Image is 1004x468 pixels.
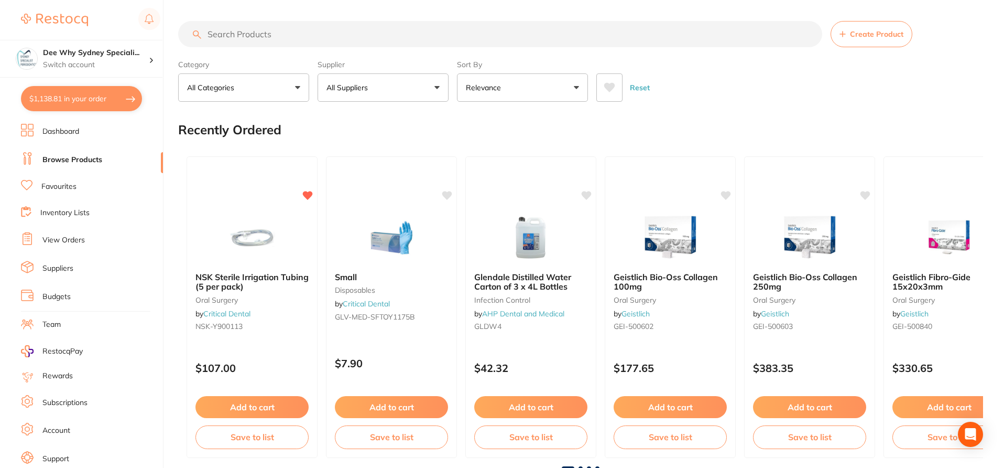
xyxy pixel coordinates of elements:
p: $42.32 [474,362,587,374]
small: disposables [335,286,448,294]
b: Geistlich Bio-Oss Collagen 100mg [614,272,727,292]
button: Add to cart [195,396,309,418]
img: Geistlich Bio-Oss Collagen 100mg [636,211,704,264]
button: Create Product [831,21,912,47]
button: $1,138.81 in your order [21,86,142,111]
button: Add to cart [335,396,448,418]
b: Glendale Distilled Water Carton of 3 x 4L Bottles [474,272,587,292]
a: AHP Dental and Medical [482,309,564,318]
a: Favourites [41,182,77,192]
small: GLDW4 [474,322,587,331]
p: $383.35 [753,362,866,374]
a: Account [42,426,70,436]
button: Save to list [195,426,309,449]
h4: Dee Why Sydney Specialist Periodontics [43,48,149,58]
a: Suppliers [42,263,73,274]
span: by [195,309,250,318]
a: Geistlich [621,309,650,318]
a: Browse Products [42,155,102,165]
img: Geistlich Fibro-Gide 15x20x3mm [915,211,983,264]
button: Relevance [457,73,588,102]
small: oral surgery [195,296,309,304]
h2: Recently Ordered [178,123,281,137]
img: Restocq Logo [21,14,88,26]
button: Reset [627,73,653,102]
small: GLV-MED-SFTOY1175B [335,313,448,321]
b: Small [335,272,448,282]
img: NSK Sterile Irrigation Tubing (5 per pack) [218,211,286,264]
p: All Suppliers [326,82,372,93]
p: $107.00 [195,362,309,374]
a: Dashboard [42,126,79,137]
small: oral surgery [614,296,727,304]
button: Add to cart [614,396,727,418]
a: View Orders [42,235,85,246]
p: All Categories [187,82,238,93]
small: infection control [474,296,587,304]
img: RestocqPay [21,345,34,357]
input: Search Products [178,21,822,47]
a: Support [42,454,69,464]
a: Budgets [42,292,71,302]
button: All Suppliers [318,73,449,102]
span: by [474,309,564,318]
p: Switch account [43,60,149,70]
small: GEI-500603 [753,322,866,331]
img: Dee Why Sydney Specialist Periodontics [16,48,37,69]
a: Restocq Logo [21,8,88,32]
button: Add to cart [753,396,866,418]
a: Rewards [42,371,73,381]
a: Critical Dental [343,299,390,309]
a: Team [42,320,61,330]
label: Supplier [318,60,449,69]
img: Geistlich Bio-Oss Collagen 250mg [776,211,844,264]
a: Subscriptions [42,398,88,408]
p: $7.90 [335,357,448,369]
button: Save to list [474,426,587,449]
label: Sort By [457,60,588,69]
label: Category [178,60,309,69]
span: by [892,309,929,318]
img: Small [357,211,425,264]
button: All Categories [178,73,309,102]
a: RestocqPay [21,345,83,357]
small: oral surgery [753,296,866,304]
button: Save to list [753,426,866,449]
span: by [335,299,390,309]
button: Save to list [614,426,727,449]
a: Inventory Lists [40,208,90,218]
span: Create Product [850,30,903,38]
p: Relevance [466,82,505,93]
span: by [614,309,650,318]
b: Geistlich Bio-Oss Collagen 250mg [753,272,866,292]
small: GEI-500602 [614,322,727,331]
small: NSK-Y900113 [195,322,309,331]
span: by [753,309,789,318]
b: NSK Sterile Irrigation Tubing (5 per pack) [195,272,309,292]
p: $177.65 [614,362,727,374]
a: Critical Dental [203,309,250,318]
button: Add to cart [474,396,587,418]
a: Geistlich [761,309,789,318]
div: Open Intercom Messenger [958,422,983,447]
img: Glendale Distilled Water Carton of 3 x 4L Bottles [497,211,565,264]
a: Geistlich [900,309,929,318]
button: Save to list [335,426,448,449]
span: RestocqPay [42,346,83,357]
